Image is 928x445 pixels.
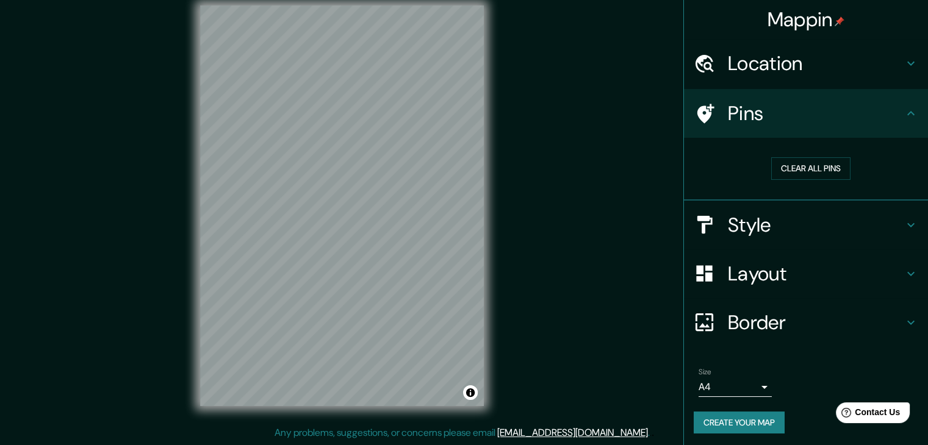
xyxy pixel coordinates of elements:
[819,397,915,432] iframe: Help widget launcher
[768,7,845,32] h4: Mappin
[652,425,654,440] div: .
[684,201,928,249] div: Style
[728,213,904,237] h4: Style
[728,262,904,286] h4: Layout
[200,5,484,406] canvas: Map
[650,425,652,440] div: .
[684,298,928,347] div: Border
[835,16,844,26] img: pin-icon.png
[728,51,904,76] h4: Location
[275,425,650,440] p: Any problems, suggestions, or concerns please email .
[728,101,904,126] h4: Pins
[694,411,785,434] button: Create your map
[463,385,478,400] button: Toggle attribution
[699,366,711,377] label: Size
[771,157,851,180] button: Clear all pins
[684,89,928,138] div: Pins
[684,39,928,88] div: Location
[728,310,904,335] h4: Border
[699,377,772,397] div: A4
[497,426,648,439] a: [EMAIL_ADDRESS][DOMAIN_NAME]
[684,249,928,298] div: Layout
